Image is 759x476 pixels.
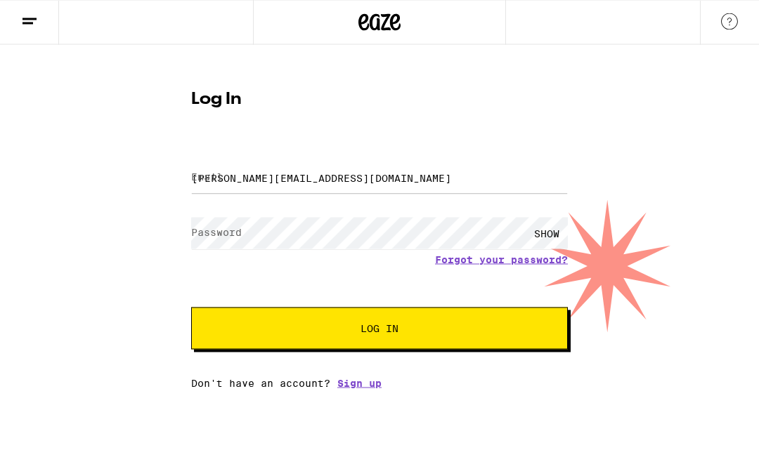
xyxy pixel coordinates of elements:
input: Email [191,162,568,194]
span: Hi. Need any help? [8,10,101,21]
button: Log In [191,308,568,350]
a: Forgot your password? [435,254,568,265]
label: Password [191,227,242,238]
a: Sign up [337,378,382,389]
h1: Log In [191,91,568,108]
label: Email [191,171,223,183]
div: Don't have an account? [191,378,568,389]
span: Log In [361,324,398,333]
div: SHOW [526,218,568,249]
